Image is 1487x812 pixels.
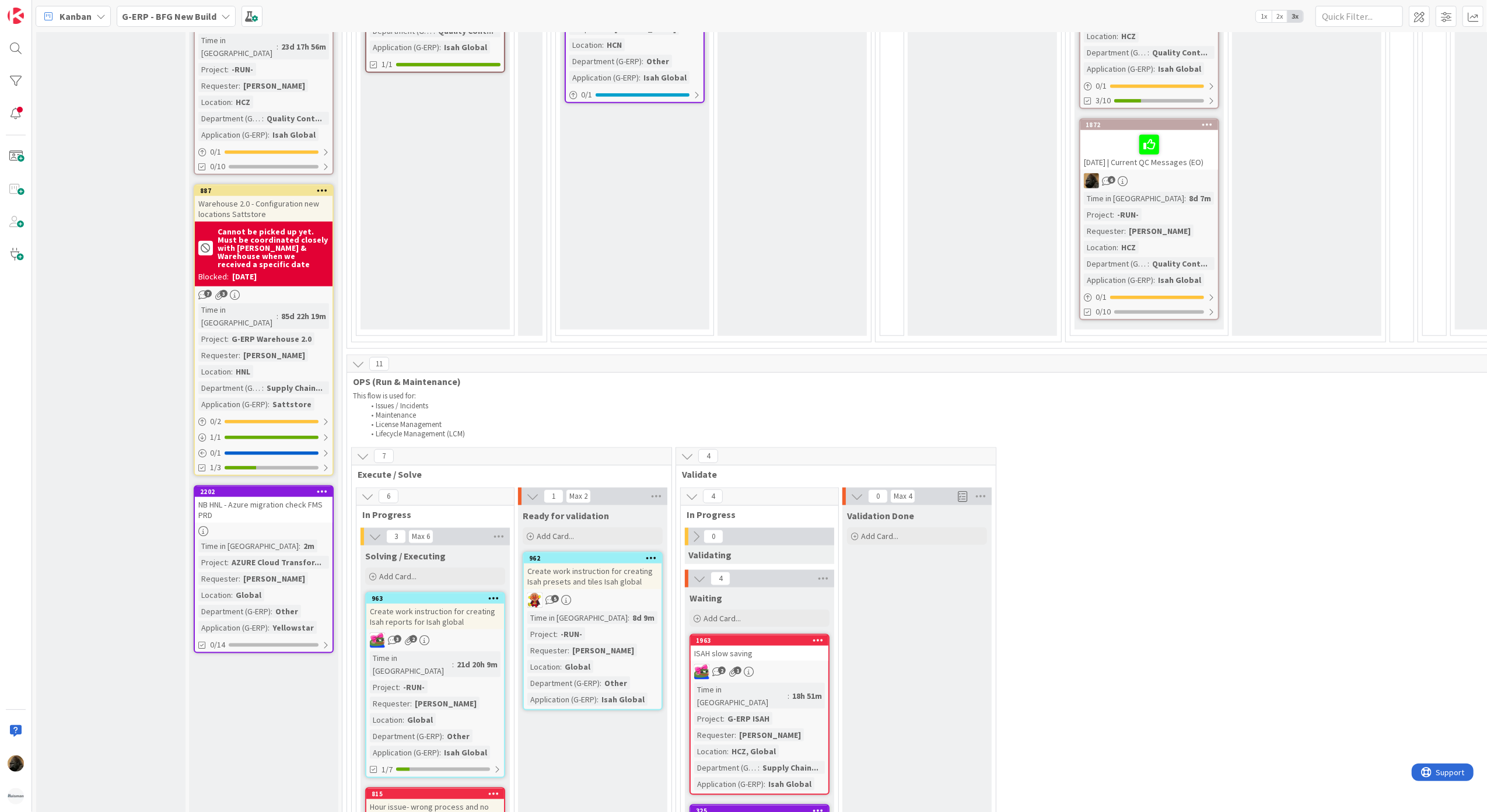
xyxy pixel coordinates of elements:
span: : [239,79,240,92]
div: Time in [GEOGRAPHIC_DATA] [1084,192,1184,205]
div: [PERSON_NAME] [736,729,804,741]
span: : [556,628,558,640]
div: AZURE Cloud Transfor... [229,556,324,569]
div: Project [198,556,227,569]
div: -RUN- [400,681,428,694]
span: : [262,112,264,125]
span: Ready for validation [523,510,609,521]
span: Validation Done [847,510,914,521]
span: In Progress [687,509,824,520]
div: Sattstore [270,398,314,411]
div: Application (G-ERP) [370,746,439,759]
span: 0 / 1 [210,146,221,158]
span: : [227,332,229,345]
div: Location [198,96,231,108]
img: JK [694,664,709,680]
span: 1/7 [382,764,393,776]
div: Isah Global [1155,274,1204,286]
b: G-ERP - BFG New Build [122,10,216,22]
span: Add Card... [379,571,417,582]
span: 7 [374,449,394,463]
img: avatar [8,788,24,804]
div: Requester [198,572,239,585]
div: HCZ [233,96,253,108]
div: [PERSON_NAME] [1126,225,1194,237]
div: [DATE] [232,271,257,283]
div: G-ERP Warehouse 2.0 [229,332,314,345]
div: Department (G-ERP) [527,677,600,689]
div: Project [198,332,227,345]
div: 2202 [200,488,333,496]
div: Project [1084,208,1112,221]
div: [DATE] | Current QC Messages (EO) [1080,130,1218,170]
span: : [452,658,454,671]
img: Visit kanbanzone.com [8,8,24,24]
span: 1 / 1 [210,431,221,443]
span: 7 [204,290,212,297]
div: 2202 [195,487,333,497]
div: 1963ISAH slow saving [691,635,828,661]
span: 1/3 [210,461,221,474]
div: 1872 [1080,120,1218,130]
span: 0 / 1 [210,447,221,459]
div: [PERSON_NAME] [240,572,308,585]
div: Isah Global [765,778,814,790]
div: Application (G-ERP) [1084,274,1153,286]
div: NB HNL - Azure migration check FMS PRD [195,497,333,523]
span: : [1124,225,1126,237]
div: Project [694,712,723,725]
span: 3 [220,290,228,297]
div: 0/1 [195,145,333,159]
div: 1872[DATE] | Current QC Messages (EO) [1080,120,1218,170]
div: 963 [372,594,504,603]
div: 1/1 [195,430,333,444]
div: Application (G-ERP) [370,41,439,54]
span: : [639,71,641,84]
div: 23d 17h 56m [278,40,329,53]
div: HNL [233,365,253,378]
div: Department (G-ERP) [198,381,262,394]
div: Max 4 [894,494,912,499]
div: 963 [366,593,504,604]
div: Time in [GEOGRAPHIC_DATA] [198,34,277,60]
input: Quick Filter... [1315,6,1403,27]
div: Quality Cont... [1149,46,1210,59]
span: 0 / 1 [1096,291,1107,303]
div: -RUN- [1114,208,1142,221]
div: -RUN- [558,628,585,640]
span: : [227,63,229,76]
span: : [1184,192,1186,205]
span: 1x [1256,10,1272,22]
div: 815 [372,790,504,798]
span: : [271,605,272,618]
span: 6 [379,489,398,503]
span: : [439,41,441,54]
div: Department (G-ERP) [1084,46,1147,59]
span: 3/10 [1096,94,1111,107]
span: : [764,778,765,790]
div: 18h 51m [789,689,825,702]
div: Create work instruction for creating Isah presets and tiles Isah global [524,563,662,589]
span: Execute / Solve [358,468,657,480]
div: ISAH slow saving [691,646,828,661]
span: : [410,697,412,710]
div: 8d 9m [629,611,657,624]
span: 1 [734,667,741,674]
div: 815 [366,789,504,799]
div: Isah Global [641,71,690,84]
div: Department (G-ERP) [198,112,262,125]
div: Application (G-ERP) [527,693,597,706]
div: Requester [1084,225,1124,237]
div: Department (G-ERP) [694,761,758,774]
div: 0/2 [195,414,333,429]
span: : [1153,274,1155,286]
span: 3x [1287,10,1303,22]
div: Supply Chain... [264,381,326,394]
div: 8d 7m [1186,192,1214,205]
span: 0 [704,530,723,544]
span: 0/10 [1096,306,1111,318]
div: Other [601,677,630,689]
div: Time in [GEOGRAPHIC_DATA] [527,611,628,624]
span: 0/10 [210,160,225,173]
div: 1963 [696,636,828,645]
